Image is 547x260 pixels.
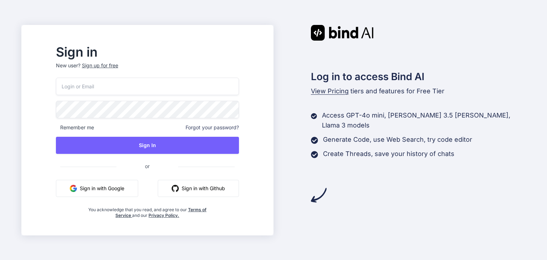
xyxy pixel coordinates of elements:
img: arrow [311,187,327,203]
button: Sign in with Github [158,180,239,197]
img: github [172,185,179,192]
button: Sign in with Google [56,180,138,197]
h2: Sign in [56,46,239,58]
p: New user? [56,62,239,78]
span: or [116,157,178,175]
span: Remember me [56,124,94,131]
div: You acknowledge that you read, and agree to our and our [86,203,208,218]
img: Bind AI logo [311,25,374,41]
p: Create Threads, save your history of chats [323,149,454,159]
input: Login or Email [56,78,239,95]
a: Privacy Policy. [149,213,179,218]
p: Access GPT-4o mini, [PERSON_NAME] 3.5 [PERSON_NAME], Llama 3 models [322,110,526,130]
span: View Pricing [311,87,349,95]
h2: Log in to access Bind AI [311,69,526,84]
p: tiers and features for Free Tier [311,86,526,96]
button: Sign In [56,137,239,154]
img: google [70,185,77,192]
p: Generate Code, use Web Search, try code editor [323,135,472,145]
div: Sign up for free [82,62,118,69]
a: Terms of Service [115,207,207,218]
span: Forgot your password? [186,124,239,131]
